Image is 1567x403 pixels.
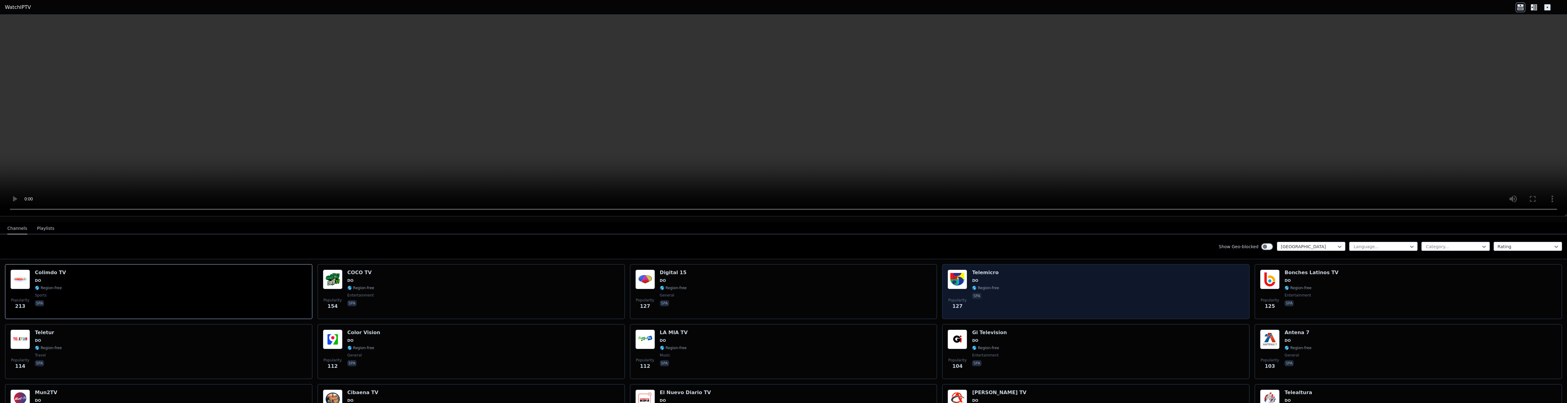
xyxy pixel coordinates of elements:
[1285,338,1291,343] span: DO
[660,285,687,290] span: 🌎 Region-free
[35,285,62,290] span: 🌎 Region-free
[7,223,27,234] button: Channels
[1285,285,1311,290] span: 🌎 Region-free
[327,363,338,370] span: 112
[347,278,353,283] span: DO
[35,338,41,343] span: DO
[347,330,380,336] h6: Color Vision
[636,358,654,363] span: Popularity
[948,330,967,349] img: Gi Television
[635,270,655,289] img: Digital 15
[35,398,41,403] span: DO
[10,270,30,289] img: Colimdo TV
[1261,298,1279,303] span: Popularity
[1285,293,1311,298] span: entertainment
[1285,353,1299,358] span: general
[1265,303,1275,310] span: 125
[948,270,967,289] img: Telemicro
[972,338,978,343] span: DO
[660,353,670,358] span: music
[972,360,981,366] p: spa
[1285,398,1291,403] span: DO
[1265,363,1275,370] span: 103
[37,223,54,234] button: Playlists
[347,345,374,350] span: 🌎 Region-free
[327,303,338,310] span: 154
[35,360,44,366] p: spa
[660,398,666,403] span: DO
[347,293,374,298] span: entertainment
[35,300,44,306] p: spa
[972,345,999,350] span: 🌎 Region-free
[15,363,25,370] span: 114
[35,270,66,276] h6: Colimdo TV
[1285,300,1294,306] p: spa
[972,353,999,358] span: entertainment
[660,293,674,298] span: general
[347,360,357,366] p: spa
[972,390,1027,396] h6: [PERSON_NAME] TV
[660,278,666,283] span: DO
[660,390,711,396] h6: El Nuevo Diario TV
[1285,270,1338,276] h6: Bonches Latinos TV
[35,278,41,283] span: DO
[323,298,342,303] span: Popularity
[5,4,31,11] a: WatchIPTV
[1285,360,1294,366] p: spa
[347,353,362,358] span: general
[952,303,963,310] span: 127
[11,298,29,303] span: Popularity
[347,390,378,396] h6: Cibaena TV
[347,338,353,343] span: DO
[323,358,342,363] span: Popularity
[35,390,62,396] h6: Mun2TV
[636,298,654,303] span: Popularity
[347,300,357,306] p: spa
[10,330,30,349] img: Teletur
[35,330,62,336] h6: Teletur
[640,363,650,370] span: 112
[660,300,669,306] p: spa
[948,298,967,303] span: Popularity
[660,338,666,343] span: DO
[952,363,963,370] span: 104
[11,358,29,363] span: Popularity
[35,353,46,358] span: travel
[972,330,1007,336] h6: Gi Television
[15,303,25,310] span: 213
[1285,345,1311,350] span: 🌎 Region-free
[1285,278,1291,283] span: DO
[972,398,978,403] span: DO
[347,270,374,276] h6: COCO TV
[640,303,650,310] span: 127
[972,278,978,283] span: DO
[660,345,687,350] span: 🌎 Region-free
[660,270,687,276] h6: Digital 15
[635,330,655,349] img: LA MIA TV
[1219,244,1258,250] label: Show Geo-blocked
[347,285,374,290] span: 🌎 Region-free
[1285,330,1311,336] h6: Antena 7
[1261,358,1279,363] span: Popularity
[35,293,47,298] span: sports
[35,345,62,350] span: 🌎 Region-free
[972,285,999,290] span: 🌎 Region-free
[1285,390,1312,396] h6: Telealtura
[972,270,999,276] h6: Telemicro
[1260,330,1280,349] img: Antena 7
[347,398,353,403] span: DO
[323,330,342,349] img: Color Vision
[660,360,669,366] p: spa
[323,270,342,289] img: COCO TV
[1260,270,1280,289] img: Bonches Latinos TV
[948,358,967,363] span: Popularity
[972,293,981,299] p: spa
[660,330,688,336] h6: LA MIA TV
